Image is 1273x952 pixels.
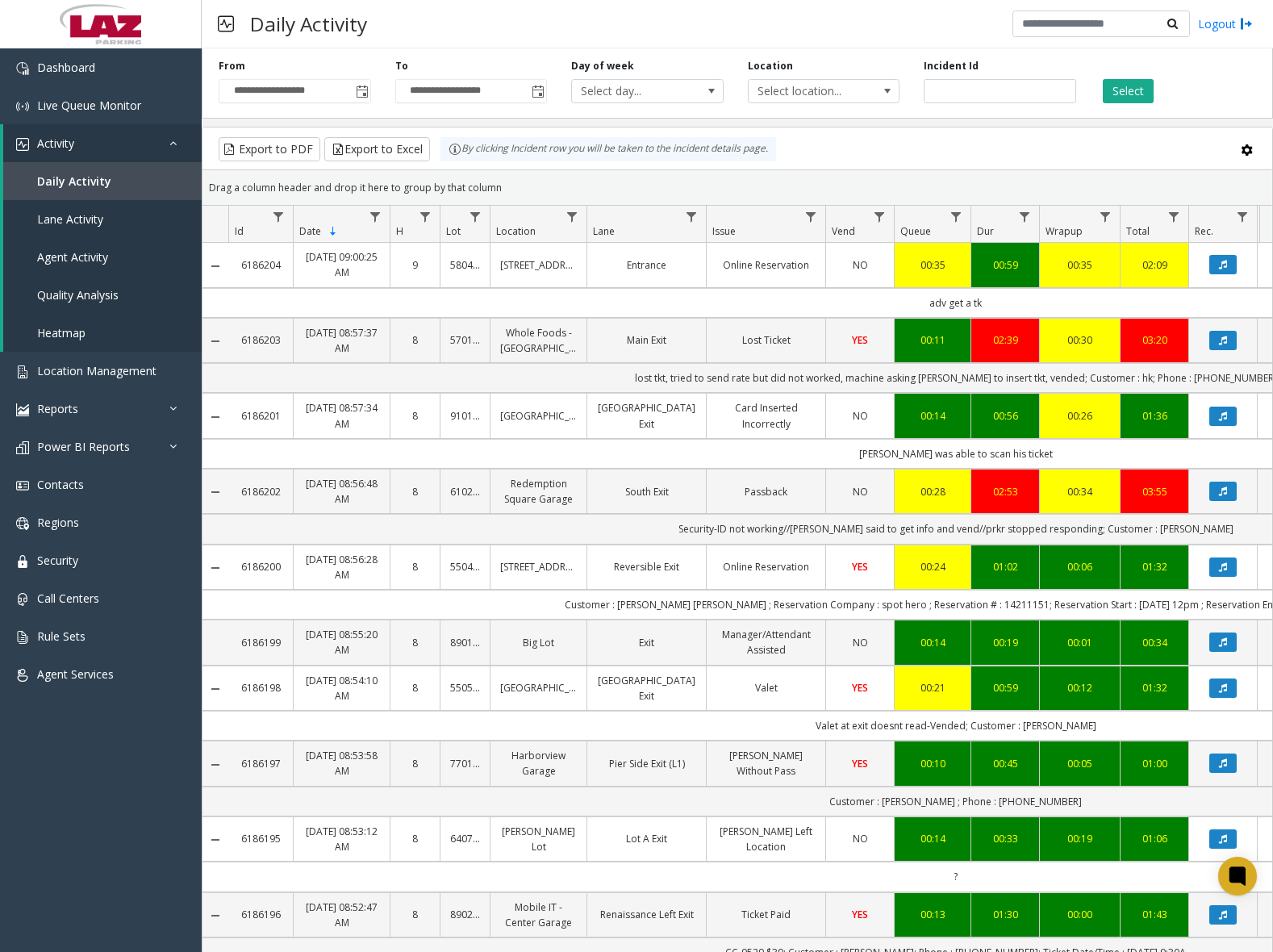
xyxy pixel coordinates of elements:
a: Total Filter Menu [1163,206,1185,228]
span: Dashboard [37,60,95,75]
a: NO [836,831,884,846]
a: 8 [400,907,430,922]
span: Activity [37,136,74,151]
a: 6186199 [238,635,283,650]
label: Incident Id [924,59,979,73]
a: Ticket Paid [716,907,816,922]
div: 00:10 [904,756,961,771]
a: [GEOGRAPHIC_DATA] [500,408,577,424]
a: Exit [597,635,696,650]
a: [DATE] 08:57:37 AM [303,325,380,356]
a: Lot Filter Menu [465,206,486,228]
div: 02:53 [981,484,1029,499]
label: From [219,59,245,73]
span: Toggle popup [528,80,546,102]
img: 'icon' [16,555,29,568]
a: [DATE] 09:00:25 AM [303,249,380,280]
a: Collapse Details [202,833,228,846]
span: Select location... [749,80,869,102]
label: To [395,59,408,73]
span: Issue [712,224,736,238]
a: 6186196 [238,907,283,922]
a: 00:56 [981,408,1029,424]
a: 00:24 [904,559,961,574]
a: YES [836,756,884,771]
a: Mobile IT - Center Garage [500,900,577,930]
div: 01:43 [1130,907,1179,922]
a: Big Lot [500,635,577,650]
a: 03:20 [1130,332,1179,348]
a: 01:02 [981,559,1029,574]
a: Collapse Details [202,486,228,499]
a: 00:30 [1050,332,1110,348]
a: [GEOGRAPHIC_DATA] Exit [597,673,696,704]
div: 00:35 [1050,257,1110,273]
a: 01:32 [1130,559,1179,574]
a: Logout [1198,15,1253,32]
span: Location Management [37,363,157,378]
div: 00:14 [904,635,961,650]
a: Quality Analysis [3,276,202,314]
a: 00:34 [1130,635,1179,650]
a: Manager/Attendant Assisted [716,627,816,658]
a: 00:35 [904,257,961,273]
a: Dur Filter Menu [1014,206,1036,228]
a: 550510 [450,680,480,695]
a: Collapse Details [202,683,228,695]
div: 02:39 [981,332,1029,348]
div: 00:01 [1050,635,1110,650]
a: Wrapup Filter Menu [1095,206,1116,228]
a: 640777 [450,831,480,846]
a: Lot A Exit [597,831,696,846]
span: Agent Activity [37,249,108,265]
span: Lot [446,224,461,238]
a: [DATE] 08:53:12 AM [303,824,380,854]
div: 01:30 [981,907,1029,922]
span: Reports [37,401,78,416]
a: 8 [400,332,430,348]
a: Passback [716,484,816,499]
div: 00:21 [904,680,961,695]
img: 'icon' [16,669,29,682]
div: 00:34 [1050,484,1110,499]
a: Lane Filter Menu [681,206,703,228]
a: 00:19 [981,635,1029,650]
span: Toggle popup [353,80,370,102]
a: Online Reservation [716,559,816,574]
div: 00:45 [981,756,1029,771]
a: 6186200 [238,559,283,574]
a: [PERSON_NAME] Lot [500,824,577,854]
div: 02:09 [1130,257,1179,273]
img: 'icon' [16,403,29,416]
span: H [396,224,403,238]
a: [DATE] 08:57:34 AM [303,400,380,431]
button: Export to PDF [219,137,320,161]
a: Date Filter Menu [365,206,386,228]
button: Export to Excel [324,137,430,161]
a: [PERSON_NAME] Left Location [716,824,816,854]
div: 03:55 [1130,484,1179,499]
a: 00:14 [904,408,961,424]
span: Total [1126,224,1150,238]
img: 'icon' [16,100,29,113]
a: 00:05 [1050,756,1110,771]
a: YES [836,559,884,574]
div: 00:12 [1050,680,1110,695]
span: Quality Analysis [37,287,119,303]
a: [PERSON_NAME] Without Pass [716,748,816,779]
a: 6186202 [238,484,283,499]
a: 8 [400,831,430,846]
span: YES [852,560,868,574]
span: NO [853,636,868,649]
a: Reversible Exit [597,559,696,574]
a: 8 [400,559,430,574]
a: 00:26 [1050,408,1110,424]
span: YES [852,681,868,695]
a: 01:36 [1130,408,1179,424]
div: Drag a column header and drop it here to group by that column [202,173,1272,202]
